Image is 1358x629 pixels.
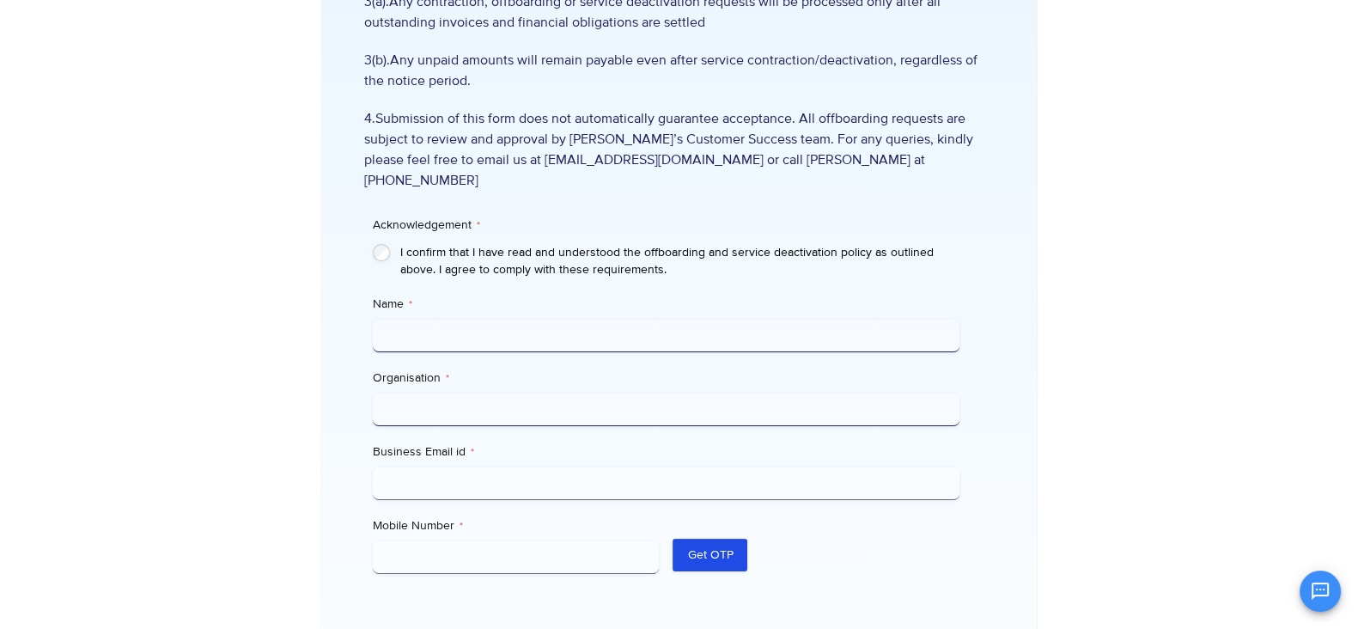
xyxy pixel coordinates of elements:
label: Mobile Number [373,517,660,534]
span: 3(b).Any unpaid amounts will remain payable even after service contraction/deactivation, regardle... [364,50,994,91]
label: Business Email id [373,443,959,461]
span: 4.Submission of this form does not automatically guarantee acceptance. All offboarding requests a... [364,108,994,191]
button: Open chat [1300,571,1341,612]
button: Get OTP [673,539,747,571]
label: Name [373,296,959,313]
label: I confirm that I have read and understood the offboarding and service deactivation policy as outl... [400,244,959,278]
legend: Acknowledgement [373,217,480,234]
label: Organisation [373,369,959,387]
